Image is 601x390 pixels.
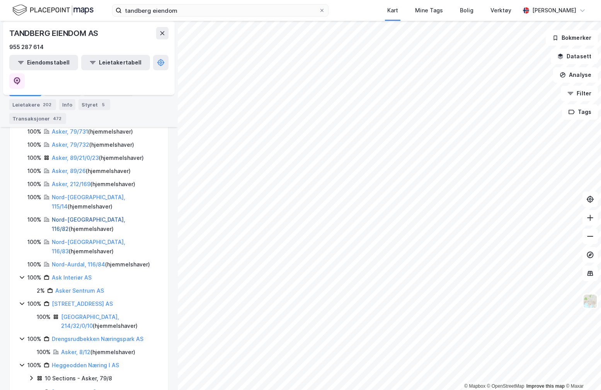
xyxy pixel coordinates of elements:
[9,113,66,124] div: Transaksjoner
[460,6,473,15] div: Bolig
[52,237,159,256] div: ( hjemmelshaver )
[27,299,41,309] div: 100%
[52,216,125,232] a: Nord-[GEOGRAPHIC_DATA], 116/82
[551,49,598,64] button: Datasett
[52,168,86,174] a: Asker, 89/26
[415,6,443,15] div: Mine Tags
[59,99,75,110] div: Info
[81,55,150,70] button: Leietakertabell
[27,237,41,247] div: 100%
[52,193,159,211] div: ( hjemmelshaver )
[52,141,89,148] a: Asker, 79/732
[61,312,159,331] div: ( hjemmelshaver )
[490,6,511,15] div: Verktøy
[78,99,110,110] div: Styret
[52,261,105,268] a: Nord-Aurdal, 116/84
[27,166,41,176] div: 100%
[52,300,113,307] a: [STREET_ADDRESS] AS
[52,336,143,342] a: Drengsrudbekken Næringspark AS
[41,101,53,109] div: 202
[52,194,125,210] a: Nord-[GEOGRAPHIC_DATA], 115/14
[51,115,63,122] div: 472
[562,353,601,390] div: Kontrollprogram for chat
[561,86,598,101] button: Filter
[122,5,319,16] input: Søk på adresse, matrikkel, gårdeiere, leietakere eller personer
[464,383,485,389] a: Mapbox
[27,153,41,163] div: 100%
[52,181,90,187] a: Asker, 212/169
[99,101,107,109] div: 5
[27,180,41,189] div: 100%
[562,104,598,120] button: Tags
[387,6,398,15] div: Kart
[61,349,90,355] a: Asker, 8/12
[52,215,159,234] div: ( hjemmelshaver )
[37,312,51,322] div: 100%
[9,27,100,39] div: TANDBERG EIENDOM AS
[52,128,88,135] a: Asker, 79/731
[27,127,41,136] div: 100%
[27,273,41,282] div: 100%
[546,30,598,46] button: Bokmerker
[52,180,135,189] div: ( hjemmelshaver )
[52,260,150,269] div: ( hjemmelshaver )
[27,361,41,370] div: 100%
[52,166,131,176] div: ( hjemmelshaver )
[52,127,133,136] div: ( hjemmelshaver )
[27,140,41,149] div: 100%
[27,193,41,202] div: 100%
[61,314,119,329] a: [GEOGRAPHIC_DATA], 214/32/0/10
[553,67,598,83] button: Analyse
[52,274,92,281] a: Ask Interiør AS
[562,353,601,390] iframe: Chat Widget
[45,374,112,383] div: 10 Sections - Asker, 79/8
[61,348,135,357] div: ( hjemmelshaver )
[9,42,44,52] div: 955 287 614
[52,153,144,163] div: ( hjemmelshaver )
[27,260,41,269] div: 100%
[52,239,125,254] a: Nord-[GEOGRAPHIC_DATA], 116/83
[487,383,524,389] a: OpenStreetMap
[52,154,99,161] a: Asker, 89/21/0/23
[37,348,51,357] div: 100%
[583,294,598,309] img: Z
[532,6,576,15] div: [PERSON_NAME]
[52,362,119,368] a: Heggeodden Næring I AS
[9,55,78,70] button: Eiendomstabell
[55,287,104,294] a: Asker Sentrum AS
[9,99,56,110] div: Leietakere
[12,3,94,17] img: logo.f888ab2527a4732fd821a326f86c7f29.svg
[27,334,41,344] div: 100%
[526,383,565,389] a: Improve this map
[27,215,41,224] div: 100%
[37,286,45,295] div: 2%
[52,140,134,149] div: ( hjemmelshaver )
